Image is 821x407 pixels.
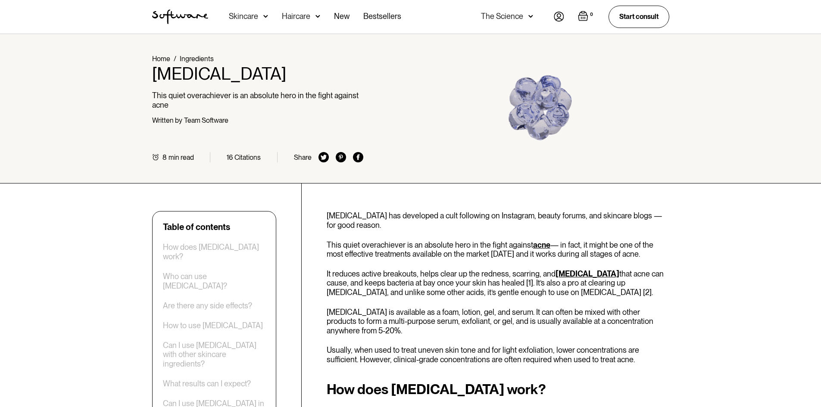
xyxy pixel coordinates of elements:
a: What results can I expect? [163,379,251,388]
a: Start consult [609,6,669,28]
a: How does [MEDICAL_DATA] work? [163,242,265,261]
div: 8 [162,153,167,162]
img: Software Logo [152,9,208,24]
a: acne [533,240,550,249]
p: This quiet overachiever is an absolute hero in the fight against acne [152,91,364,109]
div: Citations [234,153,261,162]
p: Usually, when used to treat uneven skin tone and for light exfoliation, lower concentrations are ... [327,345,669,364]
img: pinterest icon [336,152,346,162]
a: Ingredients [180,55,214,63]
a: How to use [MEDICAL_DATA] [163,321,263,330]
a: Home [152,55,170,63]
div: Share [294,153,312,162]
div: Table of contents [163,222,230,232]
div: 16 [227,153,233,162]
img: arrow down [263,12,268,21]
div: Written by [152,116,182,124]
h2: How does [MEDICAL_DATA] work? [327,382,669,397]
img: twitter icon [318,152,329,162]
div: Skincare [229,12,258,21]
a: [MEDICAL_DATA] [556,269,619,278]
div: The Science [481,12,523,21]
img: arrow down [315,12,320,21]
img: arrow down [528,12,533,21]
div: / [174,55,176,63]
img: facebook icon [353,152,363,162]
a: Are there any side effects? [163,301,252,311]
p: [MEDICAL_DATA] is available as a foam, lotion, gel, and serum. It can often be mixed with other p... [327,308,669,336]
a: Who can use [MEDICAL_DATA]? [163,272,265,290]
a: Open empty cart [578,11,595,23]
div: Haircare [282,12,310,21]
h1: [MEDICAL_DATA] [152,63,364,84]
p: [MEDICAL_DATA] has developed a cult following on Instagram, beauty forums, and skincare blogs — f... [327,211,669,230]
div: min read [169,153,194,162]
div: Team Software [184,116,228,124]
p: This quiet overachiever is an absolute hero in the fight against — in fact, it might be one of th... [327,240,669,259]
div: 0 [588,11,595,19]
a: Can I use [MEDICAL_DATA] with other skincare ingredients? [163,341,265,369]
p: It reduces active breakouts, helps clear up the redness, scarring, and that acne can cause, and k... [327,269,669,297]
a: home [152,9,208,24]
